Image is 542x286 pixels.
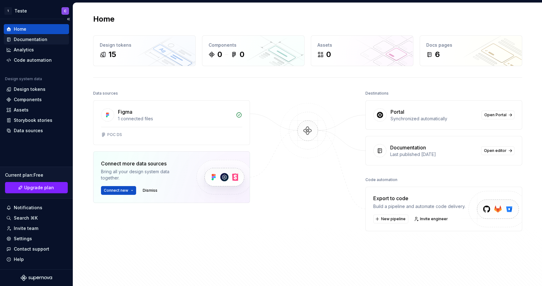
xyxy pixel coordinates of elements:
a: Invite engineer [412,215,451,223]
div: 6 [435,49,440,60]
div: 1 [4,7,12,15]
div: Docs pages [426,42,516,48]
div: Code automation [14,57,52,63]
a: Analytics [4,45,69,55]
div: Analytics [14,47,34,53]
a: Docs pages6 [420,35,522,66]
button: Contact support [4,244,69,254]
h2: Home [93,14,114,24]
div: Invite team [14,225,38,231]
div: Documentation [390,144,426,151]
button: Notifications [4,203,69,213]
a: Components [4,95,69,105]
a: Design tokens15 [93,35,196,66]
a: Settings [4,234,69,244]
button: Dismiss [140,186,160,195]
a: Assets [4,105,69,115]
span: Dismiss [143,188,157,193]
div: Current plan : Free [5,172,68,178]
a: Storybook stories [4,115,69,125]
svg: Supernova Logo [21,275,52,281]
button: Collapse sidebar [64,15,73,23]
button: Connect new [101,186,136,195]
a: Components00 [202,35,305,66]
div: Components [209,42,298,48]
div: Bring all your design system data together. [101,169,186,181]
div: Build a pipeline and automate code delivery. [373,203,465,210]
button: 1TesteC [1,4,72,18]
a: Design tokens [4,84,69,94]
button: New pipeline [373,215,408,223]
a: Upgrade plan [5,182,68,193]
div: Notifications [14,205,42,211]
div: Design tokens [100,42,189,48]
div: Code automation [365,175,397,184]
div: Design tokens [14,86,45,92]
a: Home [4,24,69,34]
div: Home [14,26,26,32]
div: Documentation [14,36,47,43]
div: Synchronized automatically [391,116,478,122]
a: Assets0 [311,35,413,66]
span: Open editor [484,148,507,153]
a: Data sources [4,126,69,136]
div: Portal [391,108,404,116]
div: Settings [14,236,32,242]
div: Connect more data sources [101,160,186,167]
div: Help [14,256,24,263]
a: Invite team [4,223,69,233]
div: Last published [DATE] [390,151,477,158]
div: 1 connected files [118,116,232,122]
a: Figma1 connected filesPOC DS [93,100,250,145]
div: Assets [14,107,29,113]
a: Open editor [481,146,514,155]
div: C [64,8,66,13]
button: Help [4,254,69,264]
span: Invite engineer [420,216,448,221]
div: Data sources [93,89,118,98]
button: Search ⌘K [4,213,69,223]
div: 0 [326,49,331,60]
a: Code automation [4,55,69,65]
div: Assets [317,42,407,48]
div: 15 [109,49,116,60]
span: Connect new [104,188,128,193]
span: Upgrade plan [24,185,54,191]
span: Open Portal [484,112,507,117]
div: 0 [217,49,222,60]
div: Contact support [14,246,49,252]
div: Teste [14,8,27,14]
a: Documentation [4,34,69,44]
div: Components [14,96,42,103]
div: Data sources [14,127,43,134]
div: Design system data [5,76,42,81]
div: 0 [240,49,244,60]
div: Figma [118,108,132,116]
span: New pipeline [381,216,406,221]
div: Destinations [365,89,389,98]
div: Search ⌘K [14,215,38,221]
div: Storybook stories [14,117,52,123]
div: Export to code [373,195,465,202]
div: POC DS [107,132,122,137]
a: Open Portal [481,111,514,119]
